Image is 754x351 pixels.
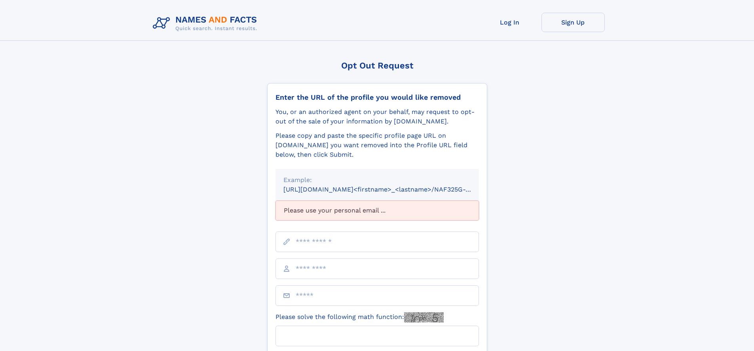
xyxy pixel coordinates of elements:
small: [URL][DOMAIN_NAME]<firstname>_<lastname>/NAF325G-xxxxxxxx [283,186,494,193]
div: Enter the URL of the profile you would like removed [275,93,479,102]
a: Log In [478,13,541,32]
label: Please solve the following math function: [275,312,444,323]
div: You, or an authorized agent on your behalf, may request to opt-out of the sale of your informatio... [275,107,479,126]
div: Please use your personal email ... [275,201,479,220]
img: Logo Names and Facts [150,13,264,34]
div: Opt Out Request [267,61,487,70]
a: Sign Up [541,13,605,32]
div: Please copy and paste the specific profile page URL on [DOMAIN_NAME] you want removed into the Pr... [275,131,479,159]
div: Example: [283,175,471,185]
